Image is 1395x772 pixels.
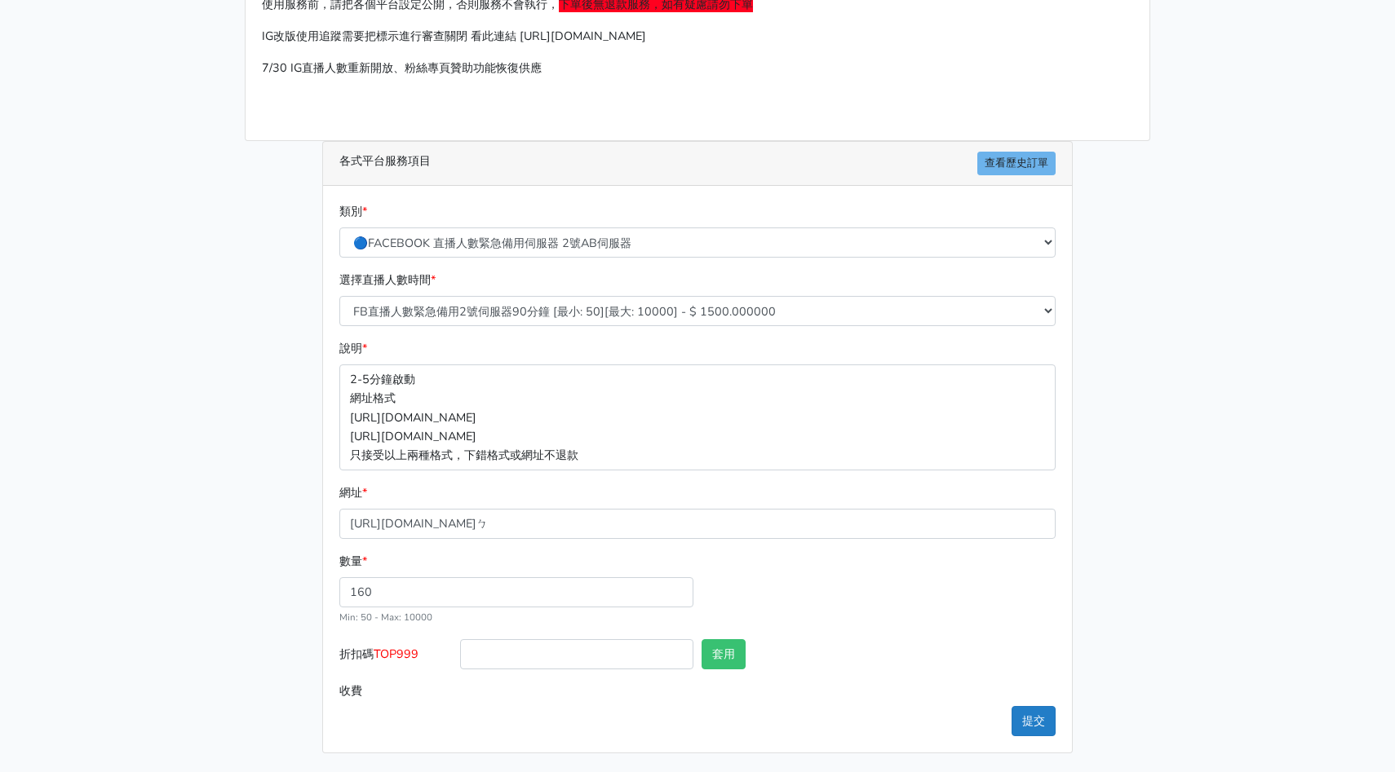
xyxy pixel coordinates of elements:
span: TOP999 [374,646,418,662]
a: 查看歷史訂單 [977,152,1056,175]
label: 類別 [339,202,367,221]
label: 網址 [339,483,367,502]
p: IG改版使用追蹤需要把標示進行審查關閉 看此連結 [URL][DOMAIN_NAME] [262,27,1133,46]
p: 2-5分鐘啟動 網址格式 [URL][DOMAIN_NAME] [URL][DOMAIN_NAME] 只接受以上兩種格式，下錯格式或網址不退款 [339,364,1056,470]
small: Min: 50 - Max: 10000 [339,611,432,624]
div: 各式平台服務項目 [323,142,1072,186]
label: 收費 [335,676,456,706]
label: 數量 [339,552,367,571]
label: 選擇直播人數時間 [339,271,436,289]
input: 這邊填入網址 [339,509,1056,539]
button: 提交 [1012,706,1056,736]
button: 套用 [702,639,746,669]
label: 折扣碼 [335,639,456,676]
label: 說明 [339,339,367,358]
p: 7/30 IG直播人數重新開放、粉絲專頁贊助功能恢復供應 [262,59,1133,77]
